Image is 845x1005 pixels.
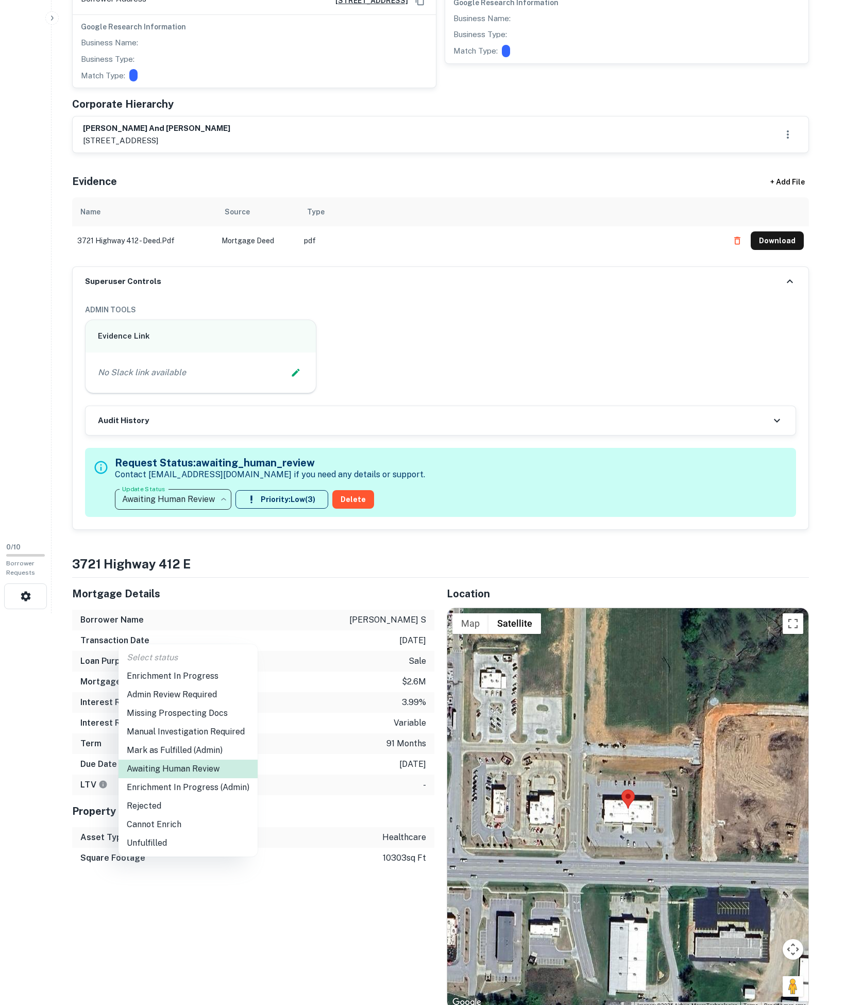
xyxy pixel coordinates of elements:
[119,834,258,852] li: Unfulfilled
[119,741,258,760] li: Mark as Fulfilled (Admin)
[119,778,258,797] li: Enrichment In Progress (Admin)
[119,667,258,685] li: Enrichment In Progress
[119,760,258,778] li: Awaiting Human Review
[119,685,258,704] li: Admin Review Required
[119,704,258,723] li: Missing Prospecting Docs
[119,797,258,815] li: Rejected
[119,723,258,741] li: Manual Investigation Required
[793,923,845,972] iframe: Chat Widget
[119,815,258,834] li: Cannot Enrich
